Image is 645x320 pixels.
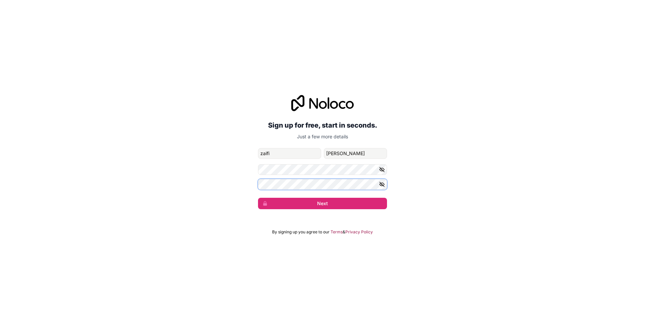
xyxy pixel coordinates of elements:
[258,119,387,131] h2: Sign up for free, start in seconds.
[258,198,387,209] button: Next
[258,179,387,190] input: Confirm password
[343,229,345,235] span: &
[272,229,330,235] span: By signing up you agree to our
[331,229,343,235] a: Terms
[324,148,387,159] input: family-name
[258,133,387,140] p: Just a few more details
[258,164,387,175] input: Password
[258,148,321,159] input: given-name
[345,229,373,235] a: Privacy Policy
